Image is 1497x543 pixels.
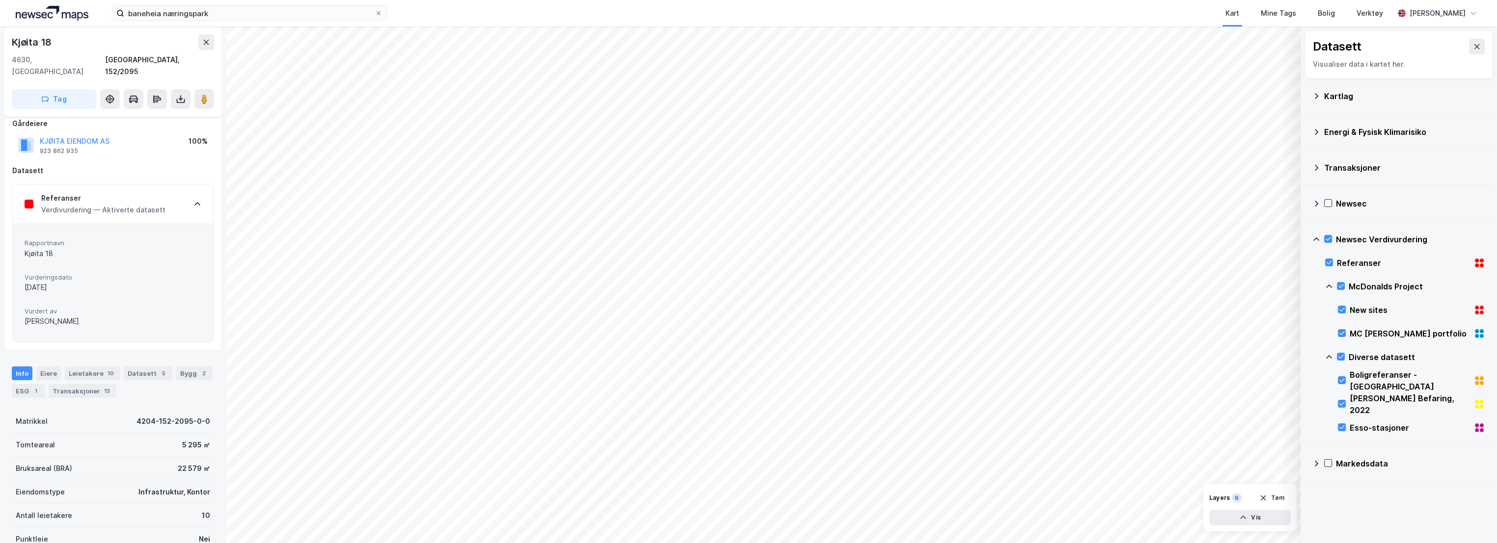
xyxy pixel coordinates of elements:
[12,34,54,50] div: Kjøita 18
[25,273,201,282] span: Vurderingsdato
[25,307,201,315] span: Vurdert av
[25,248,201,259] div: Kjøita 18
[1324,126,1485,138] div: Energi & Fysisk Klimarisiko
[12,165,214,177] div: Datasett
[36,366,61,380] div: Eiere
[16,510,72,521] div: Antall leietakere
[1261,7,1296,19] div: Mine Tags
[12,366,32,380] div: Info
[1336,458,1485,469] div: Markedsdata
[199,368,209,378] div: 2
[1324,90,1485,102] div: Kartlag
[12,54,105,78] div: 4630, [GEOGRAPHIC_DATA]
[16,463,72,474] div: Bruksareal (BRA)
[1448,496,1497,543] iframe: Chat Widget
[16,415,48,427] div: Matrikkel
[1336,198,1485,209] div: Newsec
[12,384,45,398] div: ESG
[182,439,210,451] div: 5 295 ㎡
[16,6,88,21] img: logo.a4113a55bc3d86da70a041830d287a7e.svg
[106,368,116,378] div: 10
[1324,162,1485,174] div: Transaksjoner
[189,135,208,147] div: 100%
[202,510,210,521] div: 10
[41,192,165,204] div: Referanser
[1350,392,1470,416] div: [PERSON_NAME] Befaring, 2022
[1448,496,1497,543] div: Kontrollprogram for chat
[1337,257,1470,269] div: Referanser
[1209,510,1291,525] button: Vis
[124,366,172,380] div: Datasett
[1253,490,1291,506] button: Tøm
[178,463,210,474] div: 22 579 ㎡
[1232,493,1242,503] div: 6
[25,282,201,293] div: [DATE]
[65,366,120,380] div: Leietakere
[25,315,201,327] div: [PERSON_NAME]
[159,368,168,378] div: 5
[16,439,55,451] div: Tomteareal
[25,239,201,247] span: Rapportnavn
[1357,7,1383,19] div: Verktøy
[1318,7,1335,19] div: Bolig
[41,204,165,216] div: Verdivurdering — Aktiverte datasett
[49,384,116,398] div: Transaksjoner
[16,486,65,498] div: Eiendomstype
[138,486,210,498] div: Infrastruktur, Kontor
[102,386,112,396] div: 13
[1225,7,1239,19] div: Kart
[12,118,214,129] div: Gårdeiere
[40,147,78,155] div: 923 862 935
[1209,494,1230,502] div: Layers
[12,89,96,109] button: Tag
[1410,7,1466,19] div: [PERSON_NAME]
[1349,281,1485,292] div: McDonalds Project
[105,54,214,78] div: [GEOGRAPHIC_DATA], 152/2095
[31,386,41,396] div: 1
[1350,422,1470,434] div: Esso-stasjoner
[1350,369,1470,392] div: Boligreferanser - [GEOGRAPHIC_DATA]
[1350,304,1470,316] div: New sites
[1336,233,1485,245] div: Newsec Verdivurdering
[1313,58,1485,70] div: Visualiser data i kartet her.
[136,415,210,427] div: 4204-152-2095-0-0
[1350,328,1470,339] div: MC [PERSON_NAME] portfolio
[1349,351,1485,363] div: Diverse datasett
[176,366,213,380] div: Bygg
[1313,39,1361,54] div: Datasett
[124,6,375,21] input: Søk på adresse, matrikkel, gårdeiere, leietakere eller personer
